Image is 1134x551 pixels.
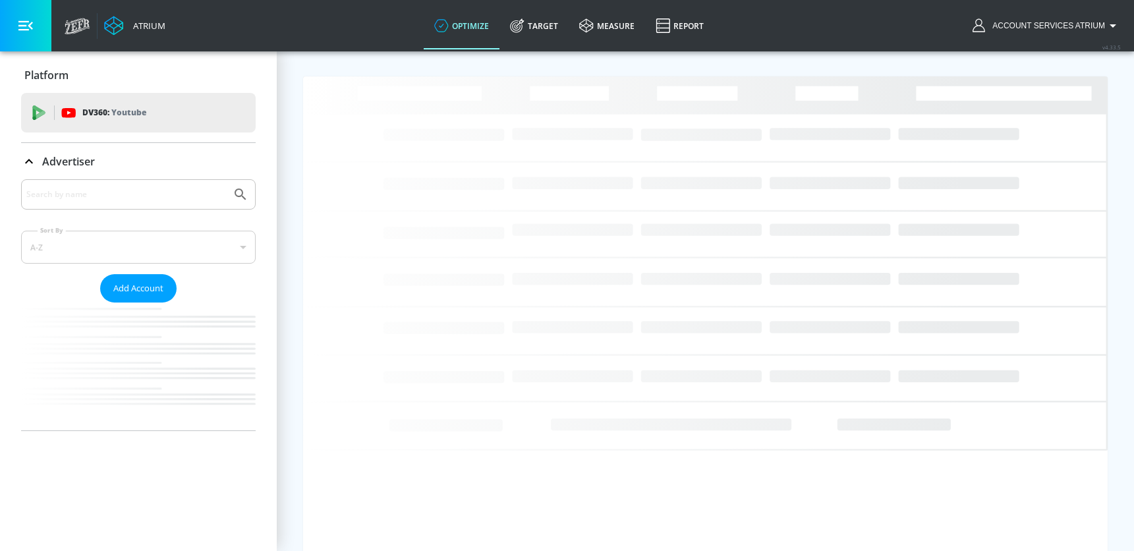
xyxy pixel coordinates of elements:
[987,21,1105,30] span: login as: account_services_atrium@zefr.com
[21,303,256,430] nav: list of Advertiser
[24,68,69,82] p: Platform
[128,20,165,32] div: Atrium
[111,105,146,119] p: Youtube
[82,105,146,120] p: DV360:
[21,93,256,132] div: DV360: Youtube
[21,57,256,94] div: Platform
[645,2,714,49] a: Report
[26,186,226,203] input: Search by name
[1102,43,1121,51] span: v 4.33.5
[21,143,256,180] div: Advertiser
[569,2,645,49] a: measure
[424,2,499,49] a: optimize
[42,154,95,169] p: Advertiser
[104,16,165,36] a: Atrium
[973,18,1121,34] button: Account Services Atrium
[113,281,163,296] span: Add Account
[499,2,569,49] a: Target
[100,274,177,303] button: Add Account
[38,226,66,235] label: Sort By
[21,179,256,430] div: Advertiser
[21,231,256,264] div: A-Z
